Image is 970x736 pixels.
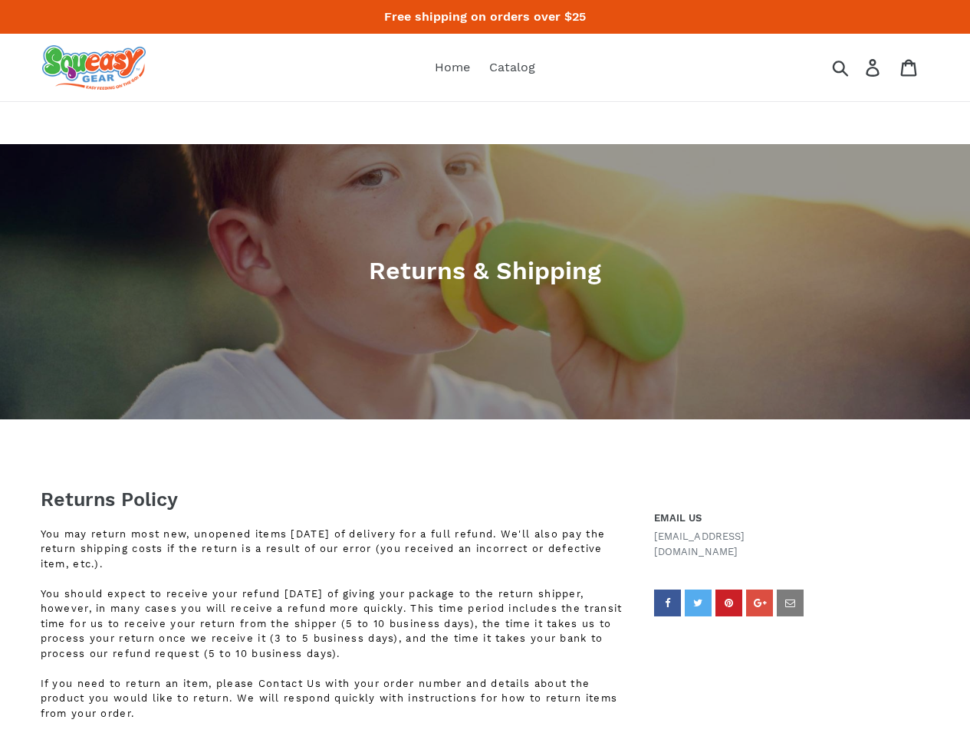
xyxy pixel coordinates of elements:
h1: EMAIL US [654,512,796,524]
a: pinterest [715,590,742,616]
a: twitter [685,590,712,616]
font: Returns & Shipping [369,256,601,285]
a: googleplus [746,590,773,616]
a: Catalog [482,56,543,79]
h1: Returns Policy [41,488,623,511]
a: Home [427,56,478,79]
p: [EMAIL_ADDRESS][DOMAIN_NAME] [654,529,796,559]
font: If you need to return an item, please Contact Us with your order number and details about the pro... [41,678,618,719]
a: facebook [654,590,681,616]
font: You should expect to receive your refund [DATE] of giving your package to the return shipper, how... [41,588,623,659]
font: You may return most new, unopened items [DATE] of delivery for a full refund. We'll also pay the ... [41,528,606,570]
span: Catalog [489,60,535,75]
img: squeasy gear snacker portable food pouch [42,45,146,90]
span: Home [435,60,470,75]
a: email [777,590,804,616]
